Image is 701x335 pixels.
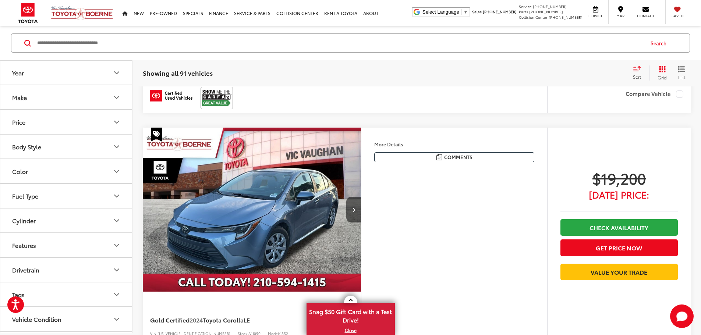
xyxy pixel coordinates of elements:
[678,74,685,80] span: List
[307,304,394,326] span: Snag $50 Gift Card with a Test Drive!
[560,264,678,280] a: Value Your Trade
[142,128,362,292] div: 2024 Toyota Corolla LE 0
[519,14,548,20] span: Collision Center
[374,152,534,162] button: Comments
[12,266,39,273] div: Drivetrain
[672,65,691,80] button: List View
[629,65,649,80] button: Select sort value
[533,4,567,9] span: [PHONE_NUMBER]
[112,142,121,151] div: Body Style
[112,192,121,200] div: Fuel Type
[12,168,28,175] div: Color
[612,13,629,18] span: Map
[549,14,583,20] span: [PHONE_NUMBER]
[150,90,192,101] img: Toyota Certified Used Vehicles
[633,74,641,80] span: Sort
[0,110,133,134] button: PricePrice
[670,304,694,328] button: Toggle Chat Window
[444,154,472,161] span: Comments
[112,68,121,77] div: Year
[112,315,121,324] div: Vehicle Condition
[669,13,686,18] span: Saved
[0,135,133,158] button: Body StyleBody Style
[374,142,534,147] h4: More Details
[12,316,61,322] div: Vehicle Condition
[151,128,162,142] span: Special
[0,282,133,306] button: TagsTags
[0,258,133,282] button: DrivetrainDrivetrain
[483,9,517,14] span: [PHONE_NUMBER]
[0,233,133,257] button: FeaturesFeatures
[560,169,678,187] span: $19,200
[626,90,683,98] label: Compare Vehicle
[422,9,468,15] a: Select Language​
[112,167,121,176] div: Color
[112,290,121,299] div: Tags
[0,85,133,109] button: MakeMake
[644,34,677,52] button: Search
[150,316,190,324] span: Gold Certified
[519,9,528,14] span: Parts
[12,192,38,199] div: Fuel Type
[112,118,121,126] div: Price
[637,13,654,18] span: Contact
[587,13,604,18] span: Service
[649,65,672,80] button: Grid View
[436,154,442,160] img: Comments
[422,9,459,15] span: Select Language
[472,9,482,14] span: Sales
[12,242,36,249] div: Features
[12,217,36,224] div: Cylinder
[670,304,694,328] svg: Start Chat
[142,128,362,292] a: 2024 Toyota Corolla LE2024 Toyota Corolla LE2024 Toyota Corolla LE2024 Toyota Corolla LE
[12,69,24,76] div: Year
[36,34,644,52] input: Search by Make, Model, or Keyword
[0,184,133,208] button: Fuel TypeFuel Type
[658,74,667,80] span: Grid
[12,291,25,298] div: Tags
[0,61,133,85] button: YearYear
[12,143,41,150] div: Body Style
[463,9,468,15] span: ▼
[150,316,328,324] a: Gold Certified2024Toyota CorollaLE
[0,159,133,183] button: ColorColor
[519,4,532,9] span: Service
[12,94,27,101] div: Make
[529,9,563,14] span: [PHONE_NUMBER]
[12,118,25,125] div: Price
[0,209,133,232] button: CylinderCylinder
[112,241,121,250] div: Features
[112,93,121,102] div: Make
[190,316,203,324] span: 2024
[560,239,678,256] button: Get Price Now
[143,68,213,77] span: Showing all 91 vehicles
[51,6,113,21] img: Vic Vaughan Toyota of Boerne
[112,216,121,225] div: Cylinder
[560,219,678,236] a: Check Availability
[244,316,250,324] span: LE
[346,197,361,222] button: Next image
[202,88,231,108] img: View CARFAX report
[0,307,133,331] button: Vehicle ConditionVehicle Condition
[560,191,678,198] span: [DATE] Price:
[142,128,362,292] img: 2024 Toyota Corolla LE
[203,316,244,324] span: Toyota Corolla
[112,265,121,274] div: Drivetrain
